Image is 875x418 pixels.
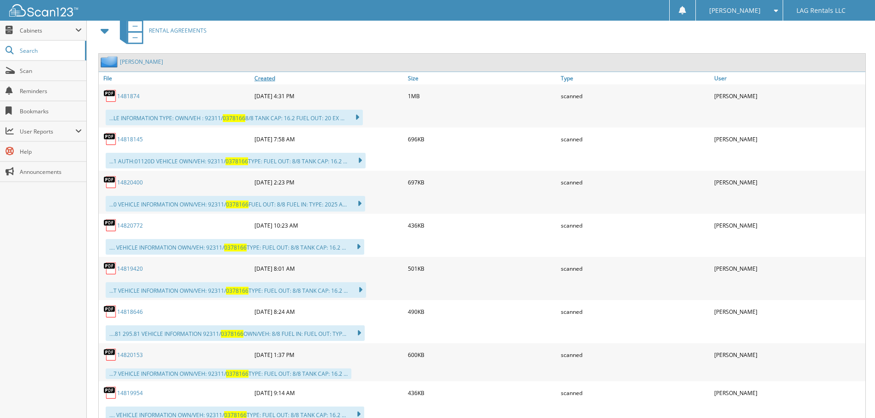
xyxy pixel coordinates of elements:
a: Size [406,72,559,84]
img: PDF.png [103,305,117,318]
div: [PERSON_NAME] [712,216,865,234]
a: Created [252,72,406,84]
img: PDF.png [103,89,117,103]
div: ...7 VEHICLE INFORMATION OWN/VEH: 92311/ TYPE: FUEL OUT: 8/8 TANK CAP: 16.2 ... [106,368,351,379]
div: ....81 295.81 VEHICLE INFORMATION 92311/ OWN/VEH: 8/8 FUEL IN: FUEL OUT: TYP... [106,325,365,341]
div: scanned [559,346,712,364]
div: 490KB [406,302,559,321]
span: 0378166 [221,330,243,338]
div: [DATE] 1:37 PM [252,346,406,364]
a: User [712,72,865,84]
span: 0378166 [226,157,248,165]
div: [PERSON_NAME] [712,259,865,278]
a: 14818646 [117,308,143,316]
div: [DATE] 2:23 PM [252,173,406,191]
div: [DATE] 7:58 AM [252,130,406,148]
span: Reminders [20,87,82,95]
div: [DATE] 10:23 AM [252,216,406,234]
img: scan123-logo-white.svg [9,4,78,17]
span: 0378166 [226,287,248,295]
img: folder2.png [101,56,120,67]
span: Help [20,148,82,156]
a: 14819954 [117,389,143,397]
div: scanned [559,173,712,191]
div: scanned [559,130,712,148]
img: PDF.png [103,175,117,189]
a: 1481874 [117,92,140,100]
div: [PERSON_NAME] [712,302,865,321]
a: 14819420 [117,265,143,273]
img: PDF.png [103,262,117,275]
a: 14818145 [117,135,143,143]
div: scanned [559,384,712,402]
div: ...0 VEHICLE INFORMATION OWN/VEH: 92311/ FUEL OUT: 8/8 FUEL IN: TYPE: 2025 A... [106,196,365,212]
span: Scan [20,67,82,75]
a: Type [559,72,712,84]
a: 14820400 [117,178,143,186]
span: 0378166 [223,114,245,122]
a: RENTAL AGREEMENTS [114,12,207,49]
div: .... VEHICLE INFORMATION OWN/VEH: 92311/ TYPE: FUEL OUT: 8/8 TANK CAP: 16.2 ... [106,239,364,255]
span: User Reports [20,128,75,135]
a: 14820153 [117,351,143,359]
div: [DATE] 8:24 AM [252,302,406,321]
div: scanned [559,87,712,105]
div: scanned [559,216,712,234]
span: Announcements [20,168,82,176]
div: scanned [559,259,712,278]
div: [DATE] 4:31 PM [252,87,406,105]
div: [PERSON_NAME] [712,384,865,402]
div: [PERSON_NAME] [712,87,865,105]
div: [DATE] 9:14 AM [252,384,406,402]
div: [PERSON_NAME] [712,346,865,364]
a: File [99,72,252,84]
img: PDF.png [103,386,117,400]
div: ...1 AUTH:01120D VEHICLE OWN/VEH: 92311/ TYPE: FUEL OUT: 8/8 TANK CAP: 16.2 ... [106,153,366,168]
span: 0378166 [226,370,248,378]
div: [PERSON_NAME] [712,130,865,148]
img: PDF.png [103,348,117,362]
div: 501KB [406,259,559,278]
span: Cabinets [20,27,75,34]
span: 0378166 [224,244,247,251]
div: ...T VEHICLE INFORMATION OWN/VEH: 92311/ TYPE: FUEL OUT: 8/8 TANK CAP: 16.2 ... [106,282,366,298]
a: 14820772 [117,222,143,229]
span: LAG Rentals LLC [796,8,846,13]
div: 696KB [406,130,559,148]
div: 436KB [406,216,559,234]
div: [DATE] 8:01 AM [252,259,406,278]
div: 1MB [406,87,559,105]
img: PDF.png [103,218,117,232]
div: 697KB [406,173,559,191]
iframe: Chat Widget [829,374,875,418]
div: 600KB [406,346,559,364]
img: PDF.png [103,132,117,146]
span: 0378166 [226,201,248,208]
span: [PERSON_NAME] [709,8,761,13]
a: [PERSON_NAME] [120,58,163,66]
div: 436KB [406,384,559,402]
div: [PERSON_NAME] [712,173,865,191]
div: scanned [559,302,712,321]
div: ...LE INFORMATION TYPE: OWN/VEH : 92311/ 8/8 TANK CAP: 16.2 FUEL OUT: 20 EX ... [106,110,363,125]
span: Search [20,47,80,55]
span: RENTAL AGREEMENTS [149,27,207,34]
span: Bookmarks [20,107,82,115]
